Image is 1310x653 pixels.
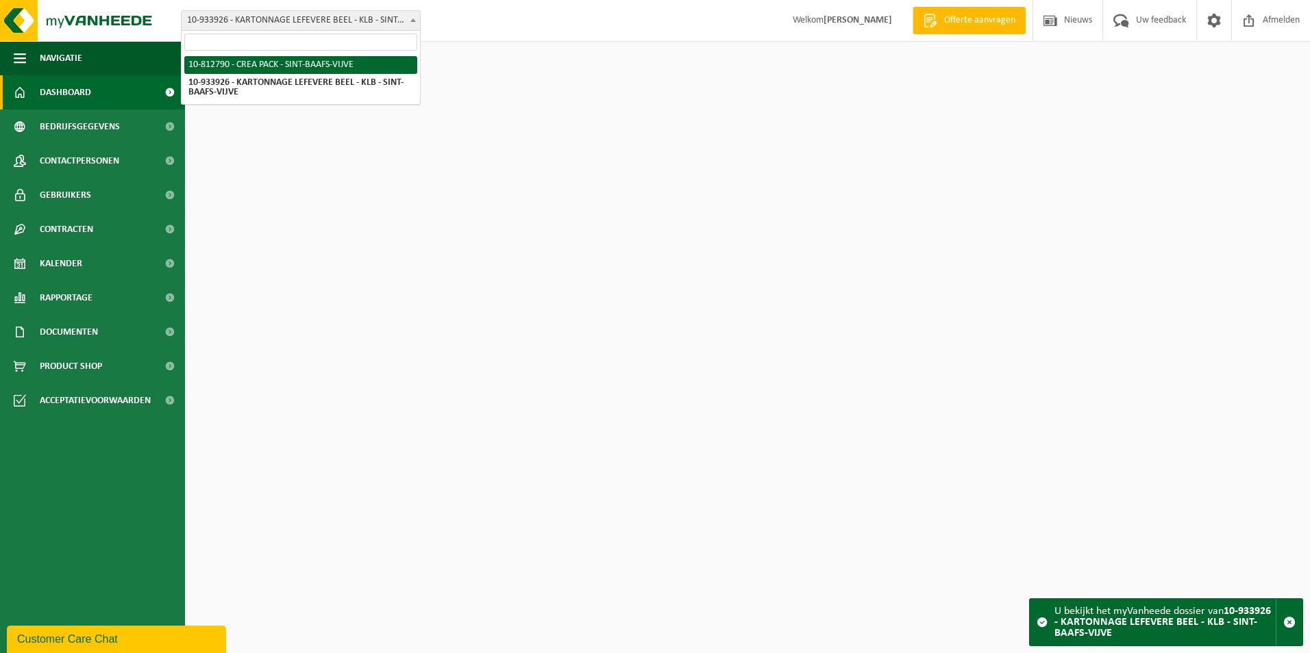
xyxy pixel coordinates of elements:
span: Acceptatievoorwaarden [40,383,151,418]
span: Offerte aanvragen [941,14,1019,27]
iframe: chat widget [7,623,229,653]
span: 10-933926 - KARTONNAGE LEFEVERE BEEL - KLB - SINT-BAAFS-VIJVE [182,11,420,30]
span: 10-933926 - KARTONNAGE LEFEVERE BEEL - KLB - SINT-BAAFS-VIJVE [181,10,421,31]
div: U bekijkt het myVanheede dossier van [1054,599,1276,645]
span: Kalender [40,246,82,281]
strong: [PERSON_NAME] [824,15,892,25]
strong: 10-933926 - KARTONNAGE LEFEVERE BEEL - KLB - SINT-BAAFS-VIJVE [1054,606,1271,639]
span: Dashboard [40,75,91,110]
span: Documenten [40,315,98,349]
span: Gebruikers [40,178,91,212]
li: 10-933926 - KARTONNAGE LEFEVERE BEEL - KLB - SINT-BAAFS-VIJVE [184,74,417,101]
span: Contactpersonen [40,144,119,178]
span: Product Shop [40,349,102,383]
span: Rapportage [40,281,92,315]
a: Offerte aanvragen [913,7,1026,34]
span: Navigatie [40,41,82,75]
li: 10-812790 - CREA PACK - SINT-BAAFS-VIJVE [184,56,417,74]
span: Contracten [40,212,93,246]
span: Bedrijfsgegevens [40,110,120,144]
